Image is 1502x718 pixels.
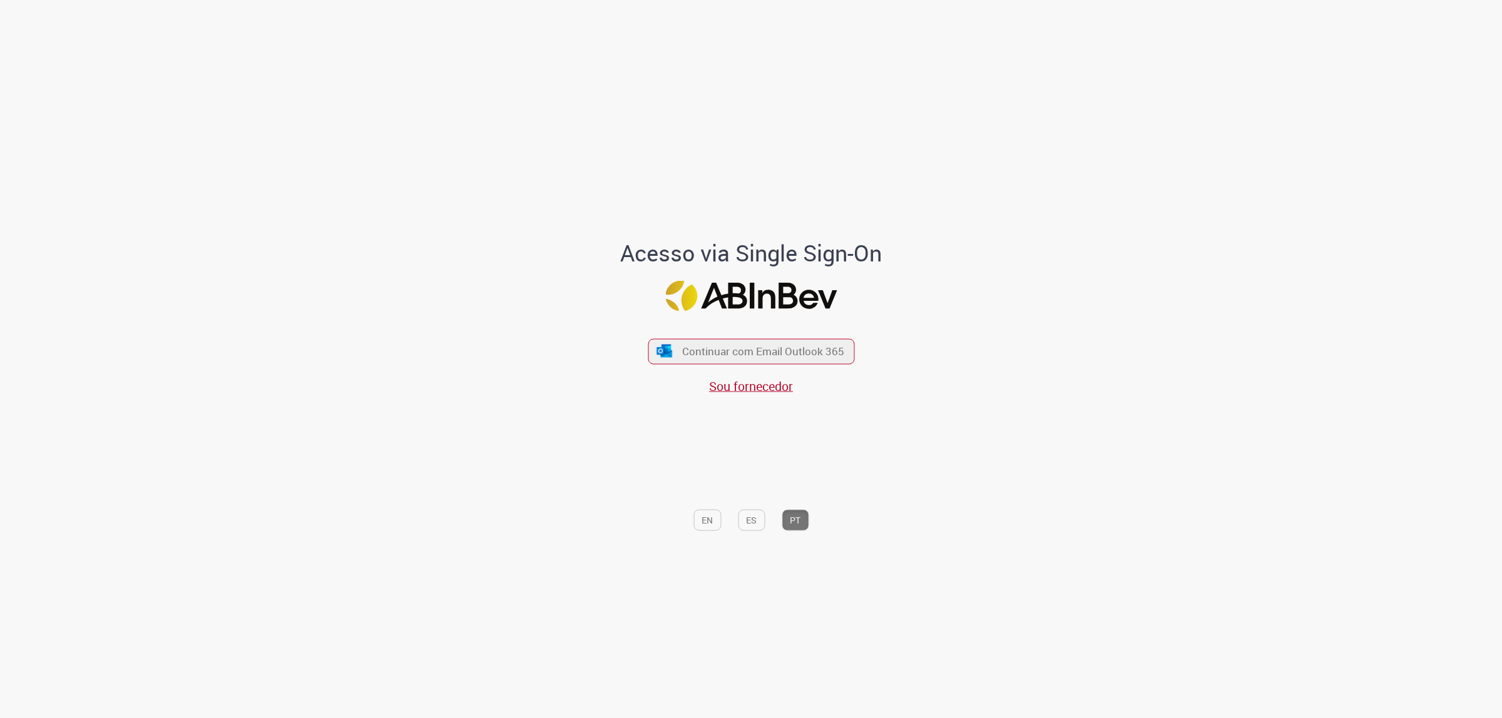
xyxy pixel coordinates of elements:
[648,338,854,364] button: ícone Azure/Microsoft 360 Continuar com Email Outlook 365
[656,345,673,358] img: ícone Azure/Microsoft 360
[738,509,765,530] button: ES
[782,509,809,530] button: PT
[665,280,837,311] img: Logo ABInBev
[578,241,925,266] h1: Acesso via Single Sign-On
[709,377,793,394] a: Sou fornecedor
[682,344,844,358] span: Continuar com Email Outlook 365
[693,509,721,530] button: EN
